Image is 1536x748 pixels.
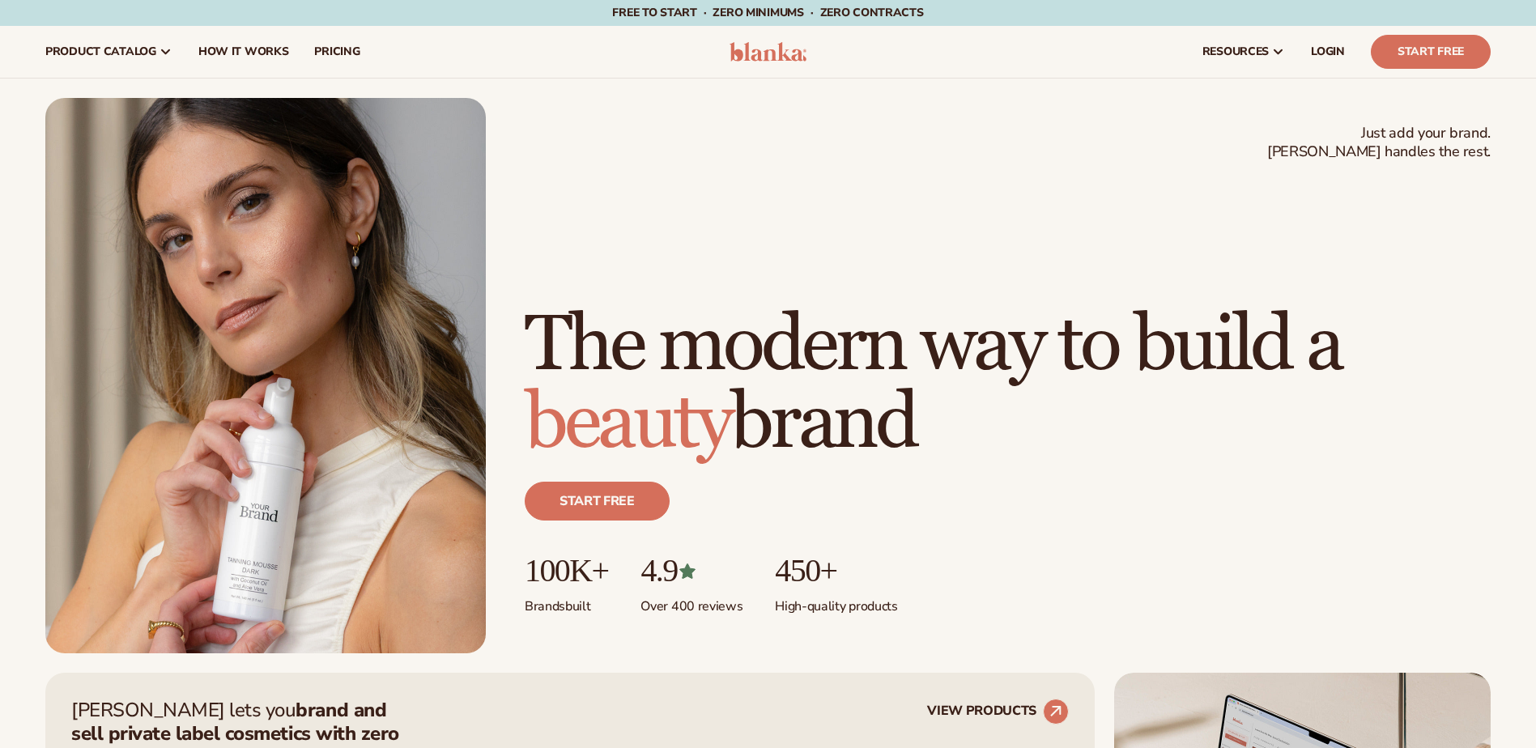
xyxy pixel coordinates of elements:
[640,589,742,615] p: Over 400 reviews
[45,45,156,58] span: product catalog
[775,589,897,615] p: High-quality products
[525,589,608,615] p: Brands built
[1371,35,1491,69] a: Start Free
[775,553,897,589] p: 450+
[640,553,742,589] p: 4.9
[525,553,608,589] p: 100K+
[1267,124,1491,162] span: Just add your brand. [PERSON_NAME] handles the rest.
[45,98,486,653] img: Female holding tanning mousse.
[32,26,185,78] a: product catalog
[1189,26,1298,78] a: resources
[314,45,360,58] span: pricing
[525,482,670,521] a: Start free
[612,5,923,20] span: Free to start · ZERO minimums · ZERO contracts
[185,26,302,78] a: How It Works
[1311,45,1345,58] span: LOGIN
[927,699,1069,725] a: VIEW PRODUCTS
[525,376,730,470] span: beauty
[198,45,289,58] span: How It Works
[1202,45,1269,58] span: resources
[525,307,1491,462] h1: The modern way to build a brand
[730,42,806,62] img: logo
[301,26,372,78] a: pricing
[1298,26,1358,78] a: LOGIN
